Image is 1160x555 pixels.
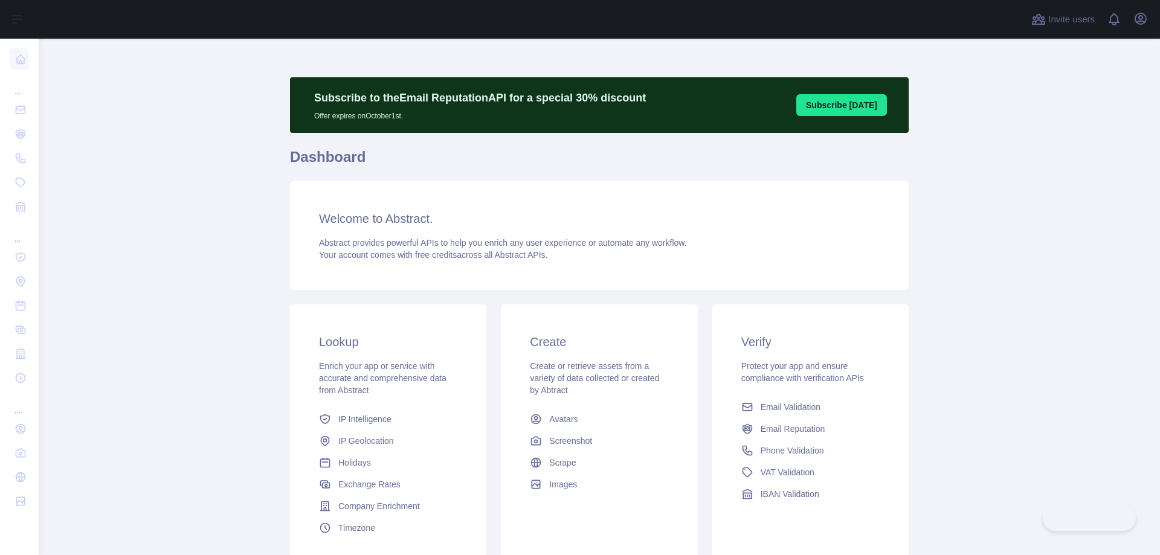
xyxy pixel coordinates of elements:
[525,452,673,473] a: Scrape
[314,89,646,106] p: Subscribe to the Email Reputation API for a special 30 % discount
[319,250,547,260] span: Your account comes with across all Abstract APIs.
[741,361,864,383] span: Protect your app and ensure compliance with verification APIs
[549,478,577,490] span: Images
[415,250,457,260] span: free credits
[736,396,884,418] a: Email Validation
[290,147,909,176] h1: Dashboard
[761,488,819,500] span: IBAN Validation
[1029,10,1097,29] button: Invite users
[1043,505,1136,531] iframe: Toggle Customer Support
[736,461,884,483] a: VAT Validation
[796,94,887,116] button: Subscribe [DATE]
[525,430,673,452] a: Screenshot
[338,457,371,469] span: Holidays
[525,473,673,495] a: Images
[549,435,592,447] span: Screenshot
[530,361,659,395] span: Create or retrieve assets from a variety of data collected or created by Abtract
[761,444,824,457] span: Phone Validation
[549,413,578,425] span: Avatars
[314,106,646,121] p: Offer expires on October 1st.
[10,391,29,415] div: ...
[338,478,401,490] span: Exchange Rates
[314,430,462,452] a: IP Geolocation
[314,517,462,539] a: Timezone
[314,408,462,430] a: IP Intelligence
[319,361,446,395] span: Enrich your app or service with accurate and comprehensive data from Abstract
[741,333,880,350] h3: Verify
[338,500,420,512] span: Company Enrichment
[761,423,825,435] span: Email Reputation
[1048,13,1095,27] span: Invite users
[314,495,462,517] a: Company Enrichment
[530,333,668,350] h3: Create
[314,452,462,473] a: Holidays
[338,413,391,425] span: IP Intelligence
[314,473,462,495] a: Exchange Rates
[736,440,884,461] a: Phone Validation
[736,483,884,505] a: IBAN Validation
[10,220,29,244] div: ...
[319,238,687,248] span: Abstract provides powerful APIs to help you enrich any user experience or automate any workflow.
[525,408,673,430] a: Avatars
[761,401,820,413] span: Email Validation
[338,435,394,447] span: IP Geolocation
[319,210,880,227] h3: Welcome to Abstract.
[549,457,576,469] span: Scrape
[761,466,814,478] span: VAT Validation
[736,418,884,440] a: Email Reputation
[10,72,29,97] div: ...
[338,522,375,534] span: Timezone
[319,333,457,350] h3: Lookup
